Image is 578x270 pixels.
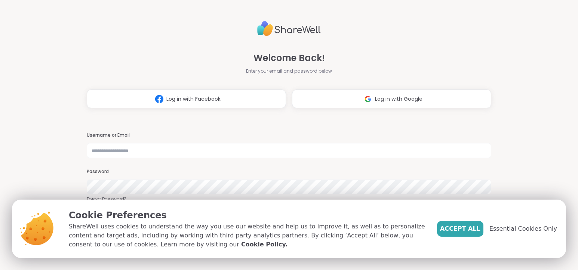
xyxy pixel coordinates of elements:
p: Cookie Preferences [69,209,425,222]
p: ShareWell uses cookies to understand the way you use our website and help us to improve it, as we... [69,222,425,249]
span: Essential Cookies Only [489,224,557,233]
span: Accept All [440,224,480,233]
h3: Password [87,169,491,175]
span: Welcome Back! [253,51,325,65]
button: Log in with Google [292,90,491,108]
img: ShareWell Logo [257,18,321,39]
img: ShareWell Logomark [361,92,375,106]
a: Forgot Password? [87,196,491,203]
a: Cookie Policy. [241,240,288,249]
span: Log in with Google [375,95,422,103]
span: Log in with Facebook [166,95,221,103]
button: Accept All [437,221,483,237]
span: Enter your email and password below [246,68,332,75]
button: Log in with Facebook [87,90,286,108]
img: ShareWell Logomark [152,92,166,106]
h3: Username or Email [87,132,491,139]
